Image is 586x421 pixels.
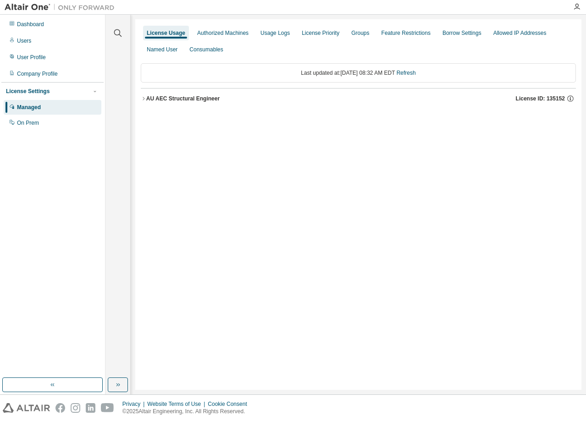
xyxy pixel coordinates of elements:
[122,408,253,415] p: © 2025 Altair Engineering, Inc. All Rights Reserved.
[86,403,95,413] img: linkedin.svg
[260,29,290,37] div: Usage Logs
[141,63,576,83] div: Last updated at: [DATE] 08:32 AM EDT
[122,400,147,408] div: Privacy
[17,37,31,44] div: Users
[3,403,50,413] img: altair_logo.svg
[17,119,39,127] div: On Prem
[516,95,565,102] span: License ID: 135152
[17,70,58,78] div: Company Profile
[493,29,547,37] div: Allowed IP Addresses
[208,400,252,408] div: Cookie Consent
[351,29,369,37] div: Groups
[17,21,44,28] div: Dashboard
[397,70,416,76] a: Refresh
[71,403,80,413] img: instagram.svg
[17,54,46,61] div: User Profile
[6,88,50,95] div: License Settings
[147,400,208,408] div: Website Terms of Use
[101,403,114,413] img: youtube.svg
[5,3,119,12] img: Altair One
[146,95,220,102] div: AU AEC Structural Engineer
[147,29,185,37] div: License Usage
[197,29,249,37] div: Authorized Machines
[141,89,576,109] button: AU AEC Structural EngineerLicense ID: 135152
[17,104,41,111] div: Managed
[55,403,65,413] img: facebook.svg
[442,29,481,37] div: Borrow Settings
[147,46,177,53] div: Named User
[381,29,431,37] div: Feature Restrictions
[189,46,223,53] div: Consumables
[302,29,339,37] div: License Priority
